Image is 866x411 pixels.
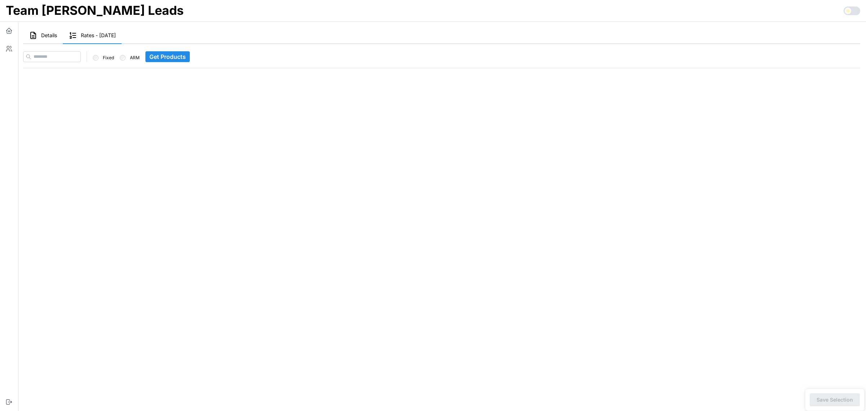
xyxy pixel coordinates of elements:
label: ARM [126,55,140,61]
h1: Team [PERSON_NAME] Leads [6,3,184,18]
span: Get Products [149,52,186,62]
span: Details [41,33,57,38]
button: Save Selection [810,393,860,406]
span: Save Selection [817,394,853,406]
label: Fixed [99,55,114,61]
button: Get Products [145,51,190,62]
